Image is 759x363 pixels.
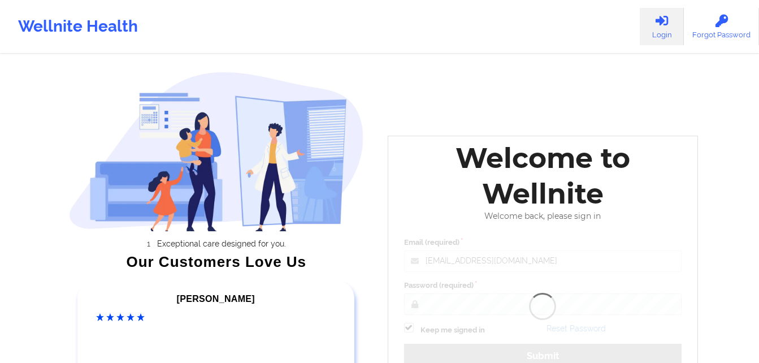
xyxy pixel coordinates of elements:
[684,8,759,45] a: Forgot Password
[396,140,690,211] div: Welcome to Wellnite
[396,211,690,221] div: Welcome back, please sign in
[79,239,364,248] li: Exceptional care designed for you.
[177,294,255,304] span: [PERSON_NAME]
[69,256,364,267] div: Our Customers Love Us
[69,71,364,231] img: wellnite-auth-hero_200.c722682e.png
[640,8,684,45] a: Login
